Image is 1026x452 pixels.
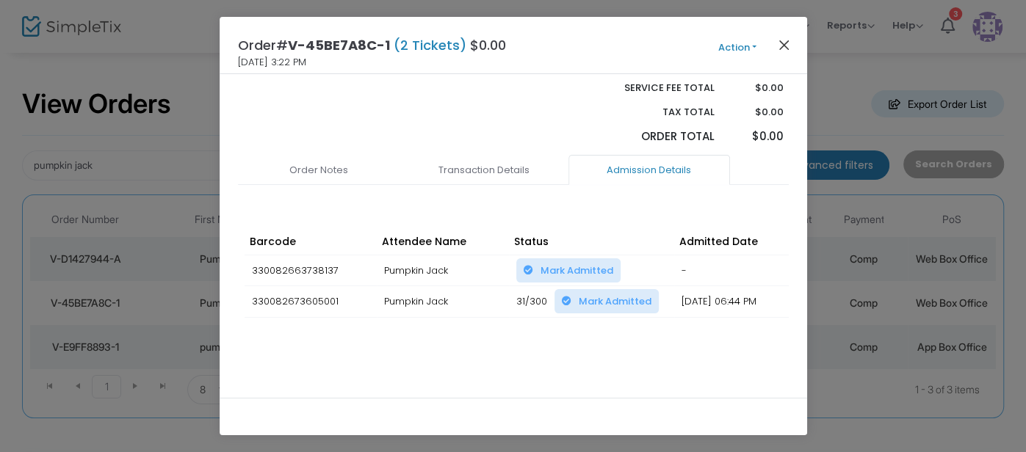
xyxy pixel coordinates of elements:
[541,263,613,277] span: Mark Admitted
[590,81,715,95] p: Service Fee Total
[238,55,306,70] span: [DATE] 3:22 PM
[238,155,400,186] a: Order Notes
[568,155,730,186] a: Admission Details
[390,36,470,54] span: (2 Tickets)
[377,286,509,318] td: Pumpkin Jack
[377,214,509,255] th: Attendee Name
[774,35,793,54] button: Close
[729,128,784,145] p: $0.00
[693,40,781,56] button: Action
[674,255,806,286] td: -
[729,81,784,95] p: $0.00
[509,214,674,255] th: Status
[377,255,509,286] td: Pumpkin Jack
[674,286,806,318] td: [DATE] 06:44 PM
[674,214,806,255] th: Admitted Date
[403,155,565,186] a: Transaction Details
[245,255,377,286] td: 330082663738137
[579,294,651,308] span: Mark Admitted
[729,105,784,120] p: $0.00
[245,214,377,255] th: Barcode
[590,105,715,120] p: Tax Total
[590,128,715,145] p: Order Total
[516,294,547,308] span: 31/300
[245,286,377,318] td: 330082673605001
[288,36,390,54] span: V-45BE7A8C-1
[238,35,506,55] h4: Order# $0.00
